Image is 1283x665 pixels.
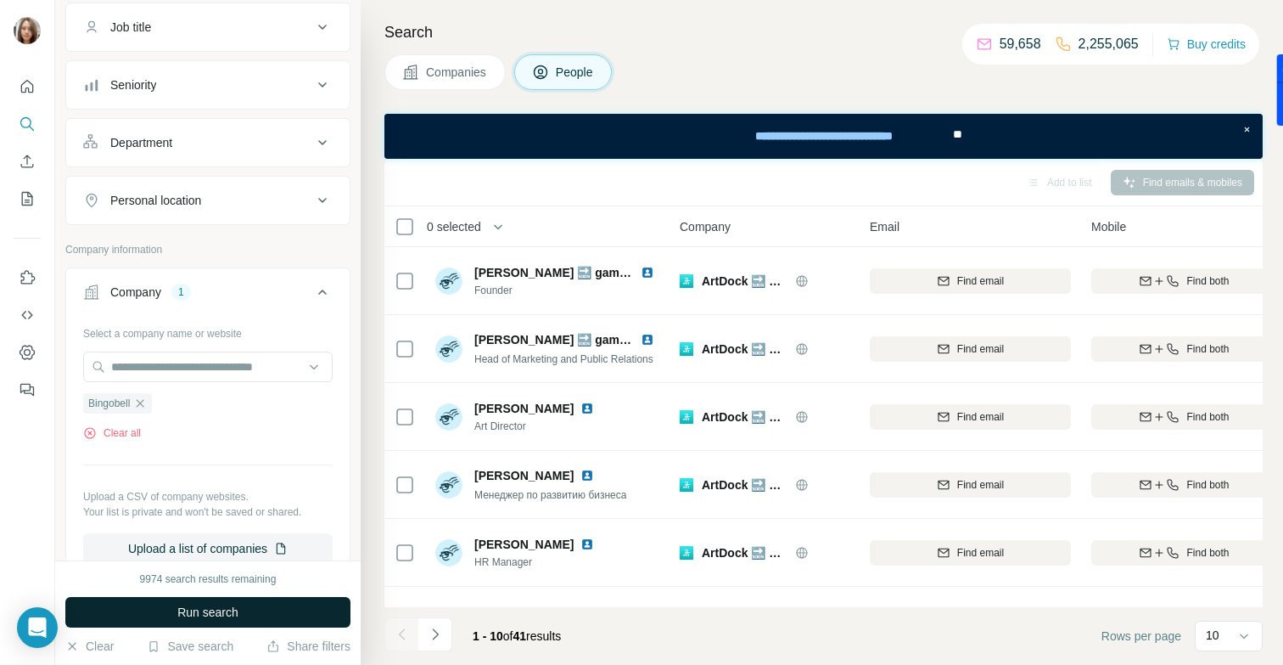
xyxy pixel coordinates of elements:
img: Avatar [435,335,462,363]
span: Find both [1186,341,1229,357]
button: Feedback [14,375,41,405]
img: LinkedIn logo [580,469,594,482]
img: Avatar [435,403,462,431]
button: Find both [1091,472,1277,498]
img: Logo of ArtDock 🔜 gamescom [680,342,693,356]
button: Seniority [66,65,350,105]
div: Select a company name or website [83,319,333,341]
button: Buy credits [1167,32,1246,56]
span: People [556,64,595,81]
button: Find email [870,268,1071,294]
button: Find both [1091,540,1277,566]
button: Department [66,122,350,163]
span: Find email [957,409,1004,425]
img: Logo of ArtDock 🔜 gamescom [680,274,693,288]
span: Company [680,218,731,235]
div: Open Intercom Messenger [17,607,58,648]
span: [PERSON_NAME] 🔜 gamescom [474,333,657,347]
button: Find email [870,404,1071,430]
img: Avatar [435,607,462,634]
span: [PERSON_NAME] 🔜 gamescom [474,266,657,279]
button: Clear all [83,425,141,441]
span: Find both [1186,409,1229,425]
span: 0 selected [427,218,481,235]
button: Clear [65,638,114,655]
span: results [473,629,561,643]
button: Dashboard [14,337,41,368]
button: Find both [1091,404,1277,430]
span: 41 [513,629,527,643]
img: Logo of ArtDock 🔜 gamescom [680,546,693,560]
button: Share filters [266,638,350,655]
button: Use Surfe API [14,300,41,330]
span: HR Manager [474,555,601,570]
div: 1 [171,285,191,300]
img: Avatar [435,539,462,566]
span: Mobile [1091,218,1126,235]
img: LinkedIn logo [641,266,654,279]
span: [PERSON_NAME] [474,467,574,484]
button: Use Surfe on LinkedIn [14,262,41,293]
button: Find email [870,472,1071,498]
span: [PERSON_NAME] [474,536,574,553]
span: Companies [426,64,488,81]
span: ArtDock 🔜 gamescom [702,544,787,561]
img: Avatar [435,268,462,295]
span: Head of Marketing and Public Relations [474,353,653,365]
span: of [503,629,513,643]
h4: Search [384,20,1263,44]
img: LinkedIn logo [641,333,654,347]
span: Find email [957,341,1004,357]
p: Company information [65,242,350,257]
button: Personal location [66,180,350,221]
button: My lists [14,183,41,214]
span: ArtDock 🔜 gamescom [702,476,787,493]
img: LinkedIn logo [580,538,594,551]
span: Find both [1186,477,1229,493]
span: Rows per page [1101,628,1181,645]
button: Find email [870,336,1071,362]
div: Seniority [110,76,156,93]
span: ArtDock 🔜 gamescom [702,341,787,358]
div: Department [110,134,172,151]
span: 1 - 10 [473,629,503,643]
span: Find email [957,545,1004,561]
button: Search [14,109,41,139]
button: Find both [1091,268,1277,294]
button: Job title [66,7,350,48]
span: Bingobell [88,396,130,411]
img: Logo of ArtDock 🔜 gamescom [680,410,693,424]
span: Art Director [474,419,601,434]
button: Find email [870,540,1071,566]
img: Avatar [14,17,41,44]
p: Upload a CSV of company websites. [83,489,333,504]
img: LinkedIn logo [580,606,594,619]
button: Navigate to next page [418,617,452,651]
img: LinkedIn logo [580,402,594,415]
span: ArtDock 🔜 gamescom [702,409,787,425]
span: Founder [474,283,661,298]
button: Upload a list of companies [83,533,333,564]
span: Run search [177,604,238,621]
span: Find both [1186,273,1229,289]
span: ArtDock 🔜 gamescom [702,273,787,290]
img: Logo of ArtDock 🔜 gamescom [680,478,693,492]
div: 9974 search results remaining [140,572,277,587]
button: Quick start [14,71,41,102]
span: [PERSON_NAME] [474,400,574,417]
button: Enrich CSV [14,146,41,177]
p: 2,255,065 [1079,34,1139,54]
button: Company1 [66,272,350,319]
button: Save search [147,638,233,655]
p: 10 [1206,627,1219,644]
span: [PERSON_NAME] [474,604,574,621]
span: Find email [957,273,1004,289]
button: Run search [65,597,350,628]
span: Find email [957,477,1004,493]
div: Company [110,284,161,301]
div: Personal location [110,192,201,209]
button: Find both [1091,336,1277,362]
span: Email [870,218,899,235]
